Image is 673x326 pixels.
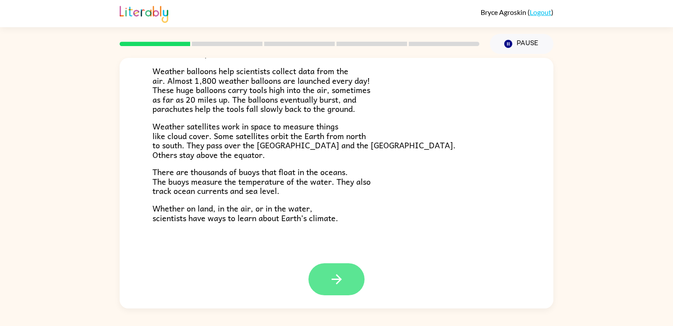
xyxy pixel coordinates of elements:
img: Literably [120,4,168,23]
span: Whether on land, in the air, or in the water, scientists have ways to learn about Earth’s climate. [152,202,338,224]
span: There are thousands of buoys that float in the oceans. The buoys measure the temperature of the w... [152,165,371,197]
span: Weather balloons help scientists collect data from the air. Almost 1,800 weather balloons are lau... [152,64,370,115]
div: ( ) [481,8,553,16]
button: Pause [490,34,553,54]
span: Bryce Agroskin [481,8,528,16]
span: Weather satellites work in space to measure things like cloud cover. Some satellites orbit the Ea... [152,120,456,161]
a: Logout [530,8,551,16]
